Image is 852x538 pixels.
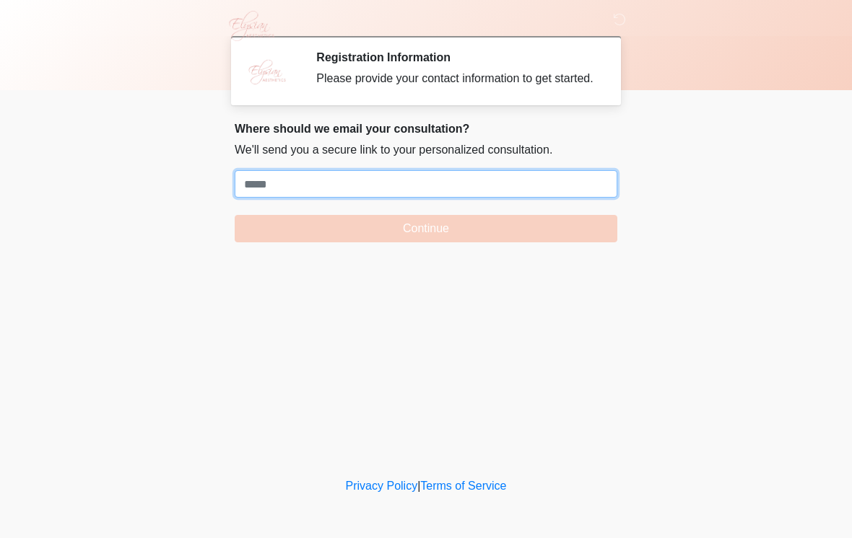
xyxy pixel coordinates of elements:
p: We'll send you a secure link to your personalized consultation. [235,141,617,159]
h2: Where should we email your consultation? [235,122,617,136]
img: Elysian Aesthetics Logo [220,11,281,41]
a: Privacy Policy [346,480,418,492]
div: Please provide your contact information to get started. [316,70,596,87]
img: Agent Avatar [245,50,289,94]
a: Terms of Service [420,480,506,492]
h2: Registration Information [316,50,596,64]
button: Continue [235,215,617,242]
a: | [417,480,420,492]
